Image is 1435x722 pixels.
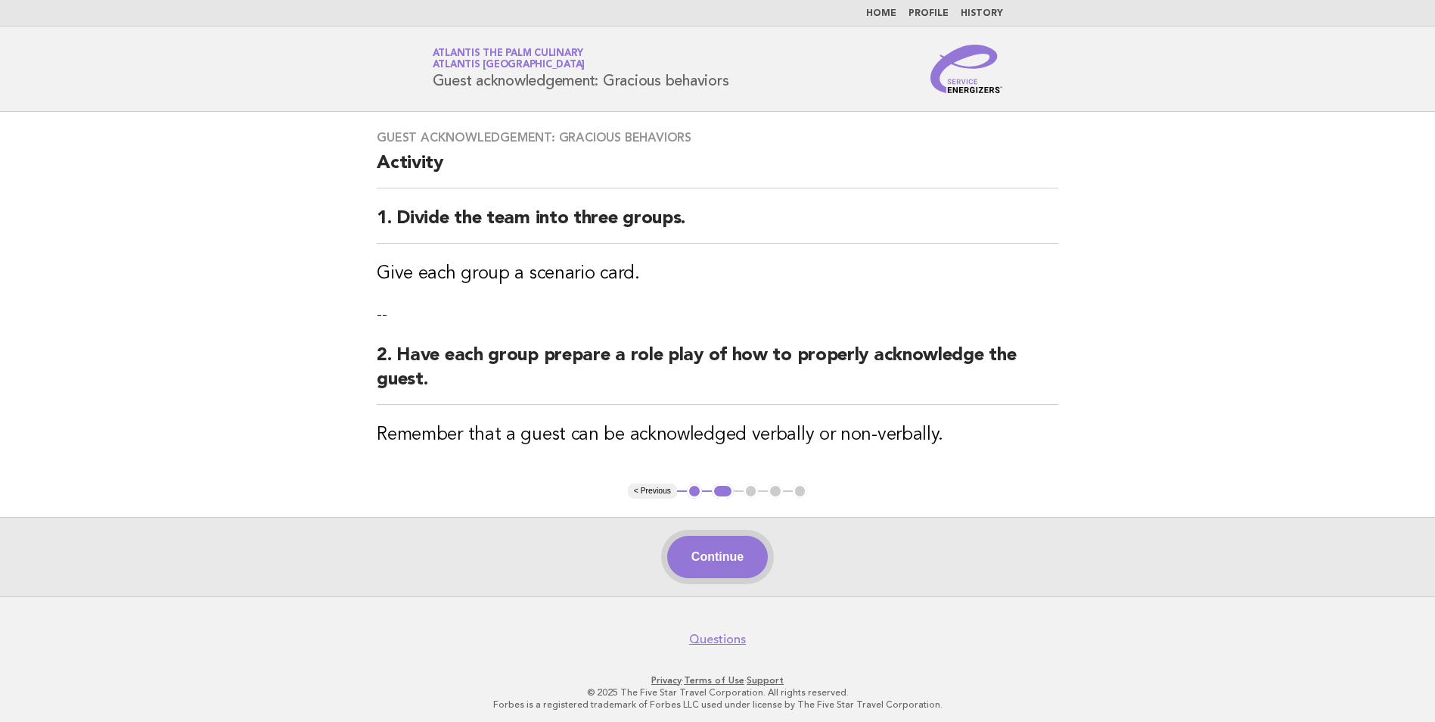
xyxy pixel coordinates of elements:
button: 2 [712,484,734,499]
button: Continue [667,536,768,578]
button: < Previous [628,484,677,499]
button: 1 [687,484,702,499]
p: Forbes is a registered trademark of Forbes LLC used under license by The Five Star Travel Corpora... [255,699,1181,711]
h3: Remember that a guest can be acknowledged verbally or non-verbally. [377,423,1058,447]
p: · · [255,674,1181,686]
h2: 1. Divide the team into three groups. [377,207,1058,244]
a: Questions [689,632,746,647]
p: -- [377,304,1058,325]
a: Support [747,675,784,686]
a: Profile [909,9,949,18]
a: Home [866,9,896,18]
h2: 2. Have each group prepare a role play of how to properly acknowledge the guest. [377,344,1058,405]
img: Service Energizers [930,45,1003,93]
h3: Guest acknowledgement: Gracious behaviors [377,130,1058,145]
a: History [961,9,1003,18]
p: © 2025 The Five Star Travel Corporation. All rights reserved. [255,686,1181,699]
span: Atlantis [GEOGRAPHIC_DATA] [433,61,585,70]
a: Terms of Use [684,675,744,686]
h3: Give each group a scenario card. [377,262,1058,286]
h1: Guest acknowledgement: Gracious behaviors [433,49,729,89]
h2: Activity [377,151,1058,188]
a: Privacy [651,675,682,686]
a: Atlantis The Palm CulinaryAtlantis [GEOGRAPHIC_DATA] [433,48,585,70]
